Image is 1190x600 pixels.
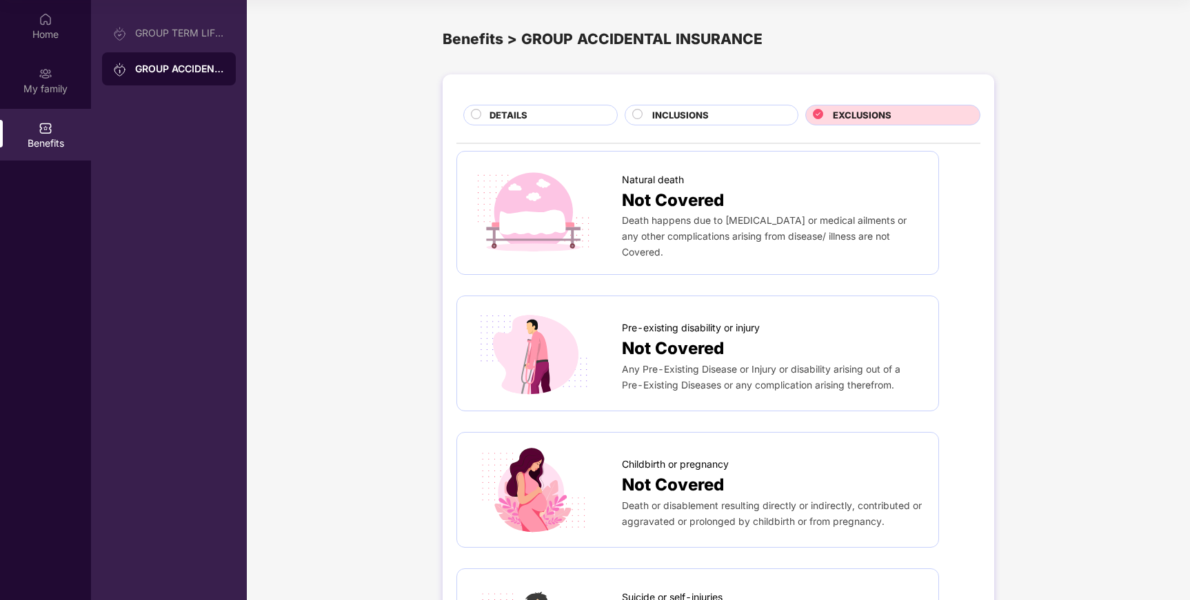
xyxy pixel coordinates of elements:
img: svg+xml;base64,PHN2ZyB3aWR0aD0iMjAiIGhlaWdodD0iMjAiIHZpZXdCb3g9IjAgMCAyMCAyMCIgZmlsbD0ibm9uZSIgeG... [113,63,127,76]
img: svg+xml;base64,PHN2ZyB3aWR0aD0iMjAiIGhlaWdodD0iMjAiIHZpZXdCb3g9IjAgMCAyMCAyMCIgZmlsbD0ibm9uZSIgeG... [39,67,52,81]
span: Death or disablement resulting directly or indirectly, contributed or aggravated or prolonged by ... [622,500,922,527]
div: GROUP ACCIDENTAL INSURANCE [135,62,225,76]
span: DETAILS [490,108,527,123]
span: Not Covered [622,472,724,498]
span: Childbirth or pregnancy [622,457,729,472]
span: Any Pre-Existing Disease or Injury or disability arising out of a Pre-Existing Diseases or any co... [622,364,900,391]
span: Pre-existing disability or injury [622,320,760,335]
img: svg+xml;base64,PHN2ZyBpZD0iSG9tZSIgeG1sbnM9Imh0dHA6Ly93d3cudzMub3JnLzIwMDAvc3ZnIiB3aWR0aD0iMjAiIG... [39,12,52,26]
span: EXCLUSIONS [833,108,891,123]
img: svg+xml;base64,PHN2ZyB3aWR0aD0iMjAiIGhlaWdodD0iMjAiIHZpZXdCb3g9IjAgMCAyMCAyMCIgZmlsbD0ibm9uZSIgeG... [113,27,127,41]
img: icon [471,169,596,256]
img: svg+xml;base64,PHN2ZyBpZD0iQmVuZWZpdHMiIHhtbG5zPSJodHRwOi8vd3d3LnczLm9yZy8yMDAwL3N2ZyIgd2lkdGg9Ij... [39,121,52,135]
span: Not Covered [622,335,724,362]
div: Benefits > GROUP ACCIDENTAL INSURANCE [443,28,994,50]
span: Not Covered [622,187,724,214]
img: icon [471,446,596,533]
span: INCLUSIONS [652,108,709,123]
img: icon [471,310,596,397]
span: Death happens due to [MEDICAL_DATA] or medical ailments or any other complications arising from d... [622,215,907,258]
span: Natural death [622,172,684,187]
div: GROUP TERM LIFE INSURANCE [135,28,225,39]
